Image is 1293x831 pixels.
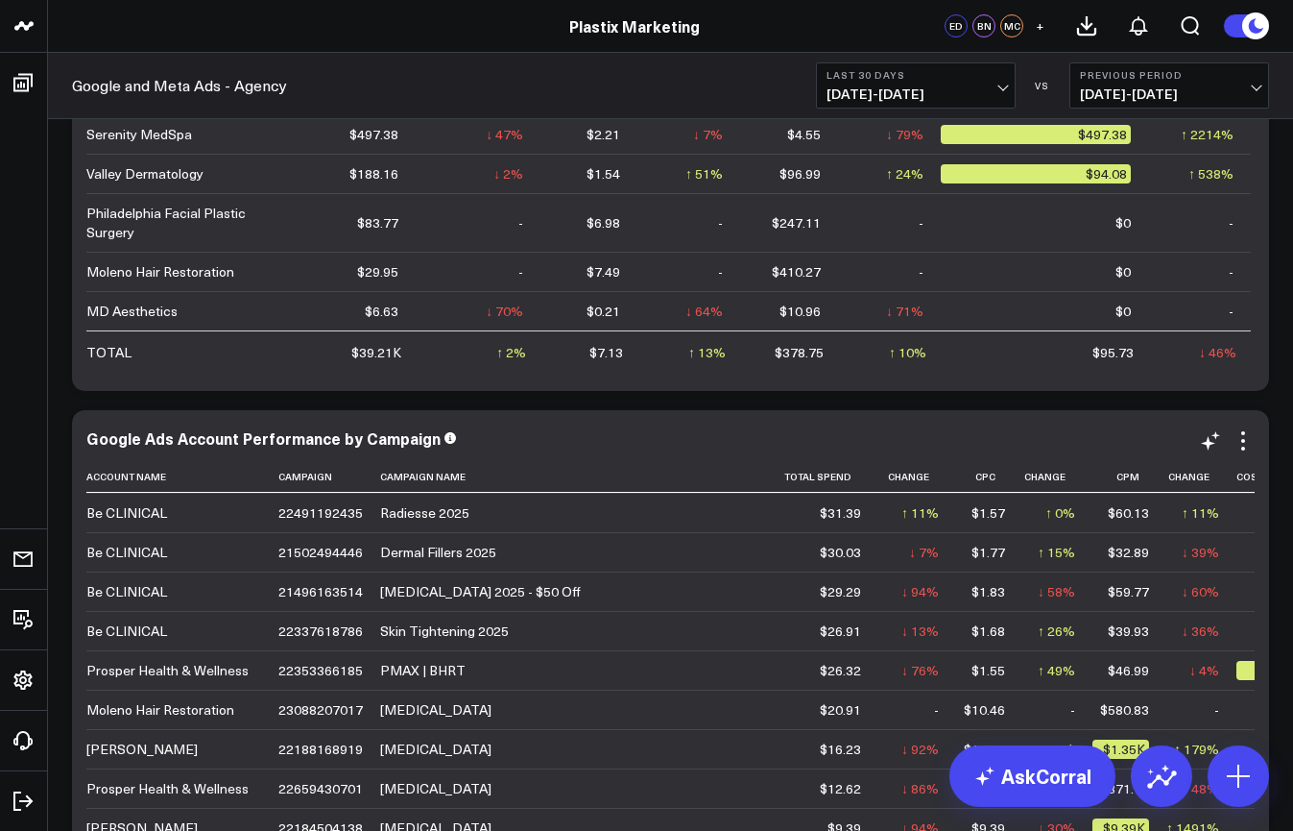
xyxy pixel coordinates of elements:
[901,503,939,523] div: ↑ 11%
[787,125,821,144] div: $4.55
[86,461,278,493] th: Account Name
[779,302,821,321] div: $10.96
[380,582,581,601] div: [MEDICAL_DATA] 2025 - $50 Off
[86,582,167,601] div: Be CLINICAL
[1045,503,1075,523] div: ↑ 0%
[820,740,861,759] div: $16.23
[1182,582,1219,601] div: ↓ 60%
[589,343,623,362] div: $7.13
[380,503,469,523] div: Radiesse 2025
[365,302,398,321] div: $6.63
[380,740,491,759] div: [MEDICAL_DATA]
[86,302,178,321] div: MD Aesthetics
[486,125,523,144] div: ↓ 47%
[1092,343,1134,362] div: $95.73
[772,213,821,232] div: $247.11
[1000,14,1023,37] div: MC
[826,69,1005,81] b: Last 30 Days
[380,543,496,562] div: Dermal Fillers 2025
[1022,461,1092,493] th: Change
[820,503,861,523] div: $31.39
[86,204,261,242] div: Philadelphia Facial Plastic Surgery
[909,543,939,562] div: ↓ 7%
[878,461,956,493] th: Change
[587,302,620,321] div: $0.21
[901,622,939,641] div: ↓ 13%
[351,343,401,362] div: $39.21K
[820,622,861,641] div: $26.91
[971,582,1005,601] div: $1.83
[357,262,398,281] div: $29.95
[1108,622,1149,641] div: $39.93
[685,302,723,321] div: ↓ 64%
[86,740,198,759] div: [PERSON_NAME]
[1189,661,1219,680] div: ↓ 4%
[587,262,620,281] div: $7.49
[86,779,249,798] div: Prosper Health & Wellness
[278,700,363,720] div: 23088207017
[72,75,287,96] a: Google and Meta Ads - Agency
[886,302,923,321] div: ↓ 71%
[1069,62,1269,109] button: Previous Period[DATE]-[DATE]
[278,740,363,759] div: 22188168919
[901,779,939,798] div: ↓ 86%
[934,700,939,720] div: -
[688,343,726,362] div: ↑ 13%
[380,622,509,641] div: Skin Tightening 2025
[972,14,995,37] div: BN
[349,125,398,144] div: $497.38
[775,343,824,362] div: $378.75
[718,262,723,281] div: -
[486,302,523,321] div: ↓ 70%
[1080,86,1258,102] span: [DATE] - [DATE]
[1080,69,1258,81] b: Previous Period
[779,164,821,183] div: $96.99
[493,164,523,183] div: ↓ 2%
[86,700,234,720] div: Moleno Hair Restoration
[518,262,523,281] div: -
[820,700,861,720] div: $20.91
[693,125,723,144] div: ↓ 7%
[820,661,861,680] div: $26.32
[949,745,1115,807] a: AskCorral
[86,622,167,641] div: Be CLINICAL
[357,213,398,232] div: $83.77
[86,125,192,144] div: Serenity MedSpa
[901,661,939,680] div: ↓ 76%
[1229,262,1233,281] div: -
[784,461,878,493] th: Total Spend
[772,262,821,281] div: $410.27
[1115,262,1131,281] div: $0
[1028,14,1051,37] button: +
[349,164,398,183] div: $188.16
[971,622,1005,641] div: $1.68
[941,164,1131,183] div: $94.08
[941,125,1131,144] div: $497.38
[1166,461,1236,493] th: Change
[1188,164,1233,183] div: ↑ 538%
[86,343,132,362] div: TOTAL
[1181,125,1233,144] div: ↑ 2214%
[964,700,1005,720] div: $10.46
[1038,582,1075,601] div: ↓ 58%
[820,543,861,562] div: $30.03
[278,582,363,601] div: 21496163514
[971,661,1005,680] div: $1.55
[380,779,491,798] div: [MEDICAL_DATA]
[1229,302,1233,321] div: -
[1092,461,1166,493] th: Cpm
[278,543,363,562] div: 21502494446
[1038,543,1075,562] div: ↑ 15%
[1108,661,1149,680] div: $46.99
[1214,700,1219,720] div: -
[1182,503,1219,523] div: ↑ 11%
[919,262,923,281] div: -
[496,343,526,362] div: ↑ 2%
[820,779,861,798] div: $12.62
[1182,622,1219,641] div: ↓ 36%
[278,661,363,680] div: 22353366185
[1025,80,1060,91] div: VS
[1115,213,1131,232] div: $0
[86,164,204,183] div: Valley Dermatology
[278,461,380,493] th: Campaign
